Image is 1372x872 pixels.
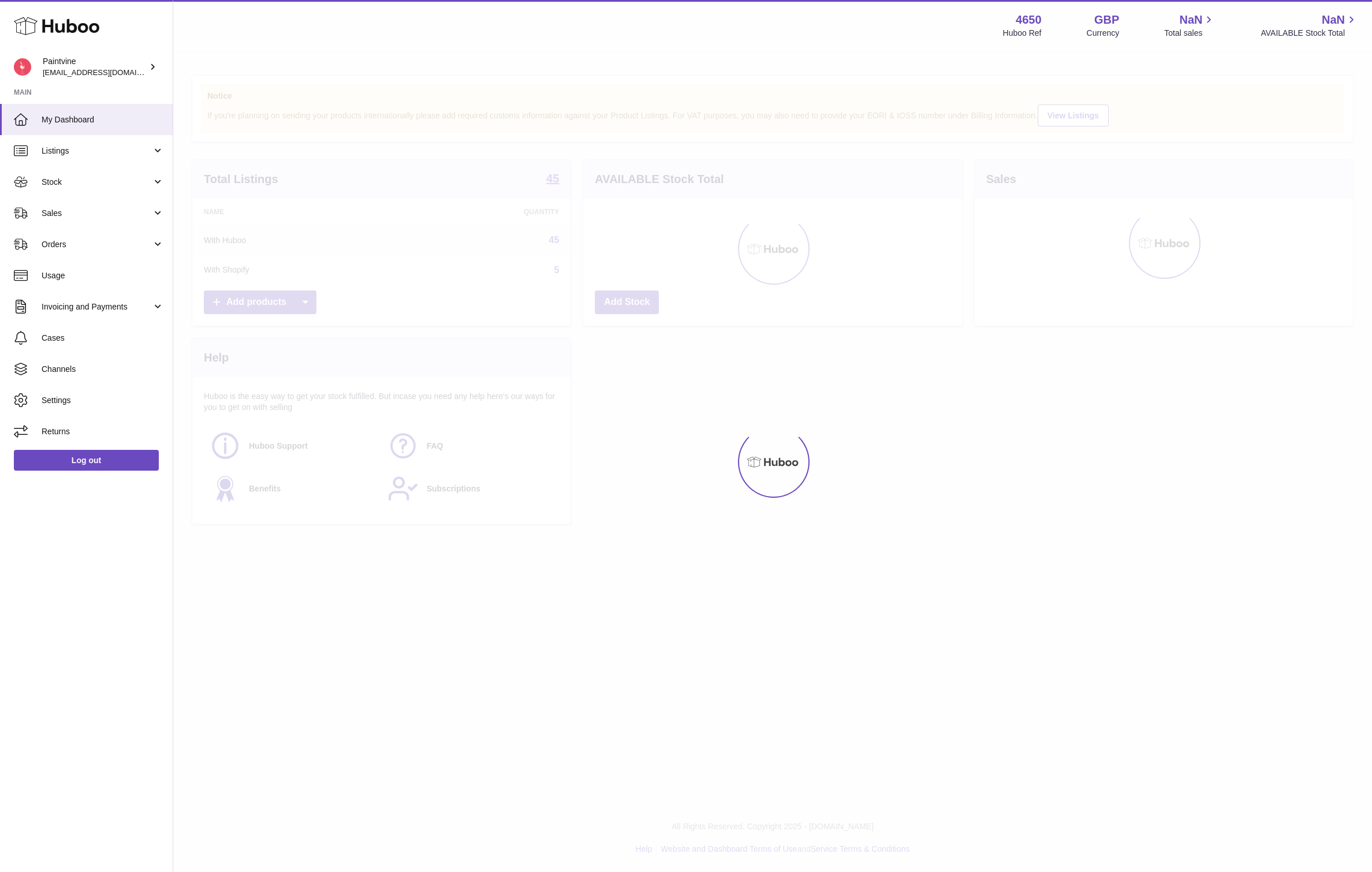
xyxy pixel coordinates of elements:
[42,239,152,250] span: Orders
[43,56,147,78] div: Paintvine
[42,426,164,437] span: Returns
[1179,12,1202,28] span: NaN
[1164,28,1216,39] span: Total sales
[42,270,164,281] span: Usage
[42,177,152,188] span: Stock
[42,364,164,375] span: Channels
[42,333,164,344] span: Cases
[42,208,152,219] span: Sales
[14,450,159,471] a: Log out
[1261,12,1358,39] a: NaN AVAILABLE Stock Total
[42,146,152,156] span: Listings
[1261,28,1358,39] span: AVAILABLE Stock Total
[42,301,152,312] span: Invoicing and Payments
[42,395,164,406] span: Settings
[43,68,170,77] span: [EMAIL_ADDRESS][DOMAIN_NAME]
[1094,12,1119,28] strong: GBP
[1322,12,1345,28] span: NaN
[14,58,31,76] img: euan@paintvine.co.uk
[1087,28,1120,39] div: Currency
[1164,12,1216,39] a: NaN Total sales
[1016,12,1042,28] strong: 4650
[42,114,164,125] span: My Dashboard
[1003,28,1042,39] div: Huboo Ref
